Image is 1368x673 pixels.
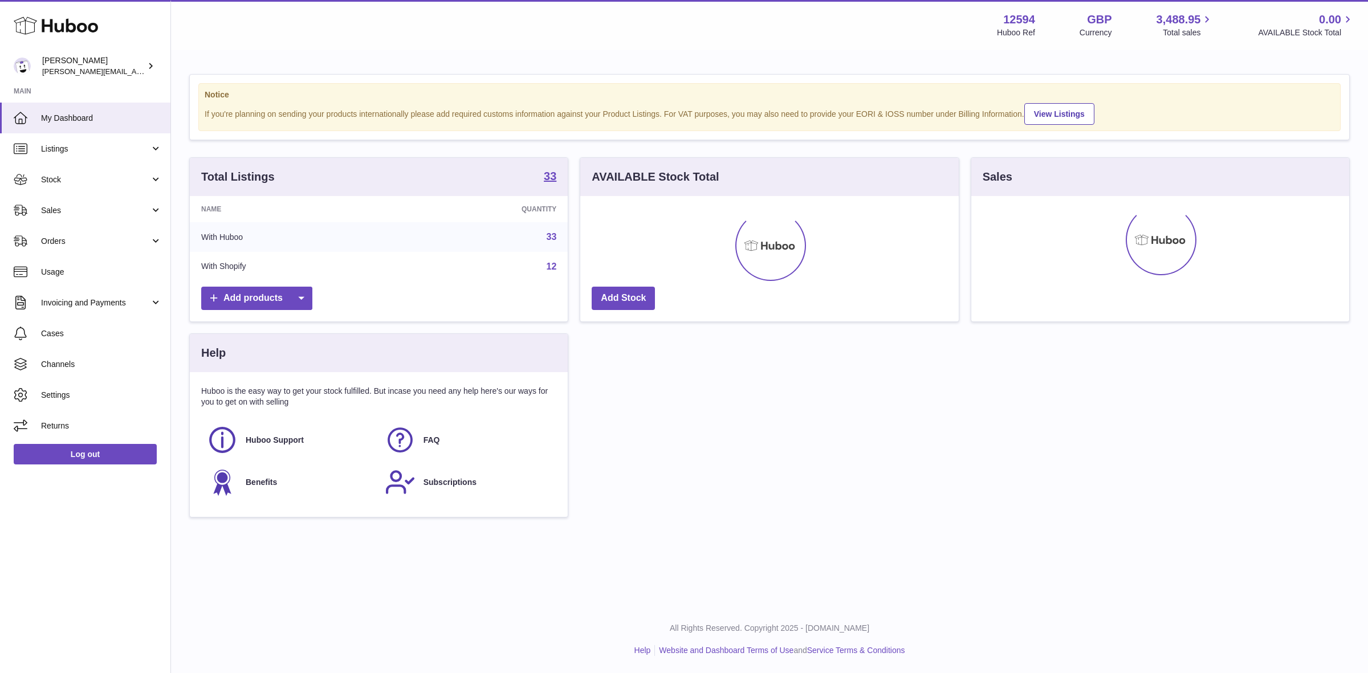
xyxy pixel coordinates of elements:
[1087,12,1111,27] strong: GBP
[1258,12,1354,38] a: 0.00 AVAILABLE Stock Total
[659,646,793,655] a: Website and Dashboard Terms of Use
[424,477,477,488] span: Subscriptions
[1003,12,1035,27] strong: 12594
[41,236,150,247] span: Orders
[41,421,162,431] span: Returns
[385,467,551,497] a: Subscriptions
[14,58,31,75] img: owen@wearemakewaves.com
[190,196,394,222] th: Name
[1024,103,1094,125] a: View Listings
[1157,12,1214,38] a: 3,488.95 Total sales
[205,89,1334,100] strong: Notice
[547,262,557,271] a: 12
[201,169,275,185] h3: Total Listings
[1163,27,1214,38] span: Total sales
[41,267,162,278] span: Usage
[246,435,304,446] span: Huboo Support
[41,113,162,124] span: My Dashboard
[807,646,905,655] a: Service Terms & Conditions
[544,170,556,182] strong: 33
[42,55,145,77] div: [PERSON_NAME]
[201,287,312,310] a: Add products
[385,425,551,455] a: FAQ
[205,101,1334,125] div: If you're planning on sending your products internationally please add required customs informati...
[1080,27,1112,38] div: Currency
[997,27,1035,38] div: Huboo Ref
[207,425,373,455] a: Huboo Support
[246,477,277,488] span: Benefits
[41,390,162,401] span: Settings
[180,623,1359,634] p: All Rights Reserved. Copyright 2025 - [DOMAIN_NAME]
[41,174,150,185] span: Stock
[41,328,162,339] span: Cases
[41,144,150,154] span: Listings
[207,467,373,497] a: Benefits
[592,287,655,310] a: Add Stock
[547,232,557,242] a: 33
[655,645,905,656] li: and
[41,359,162,370] span: Channels
[41,205,150,216] span: Sales
[1258,27,1354,38] span: AVAILABLE Stock Total
[983,169,1012,185] h3: Sales
[41,297,150,308] span: Invoicing and Payments
[394,196,568,222] th: Quantity
[190,222,394,252] td: With Huboo
[14,444,157,464] a: Log out
[424,435,440,446] span: FAQ
[201,345,226,361] h3: Help
[201,386,556,407] p: Huboo is the easy way to get your stock fulfilled. But incase you need any help here's our ways f...
[634,646,651,655] a: Help
[1319,12,1341,27] span: 0.00
[1157,12,1201,27] span: 3,488.95
[190,252,394,282] td: With Shopify
[544,170,556,184] a: 33
[592,169,719,185] h3: AVAILABLE Stock Total
[42,67,229,76] span: [PERSON_NAME][EMAIL_ADDRESS][DOMAIN_NAME]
